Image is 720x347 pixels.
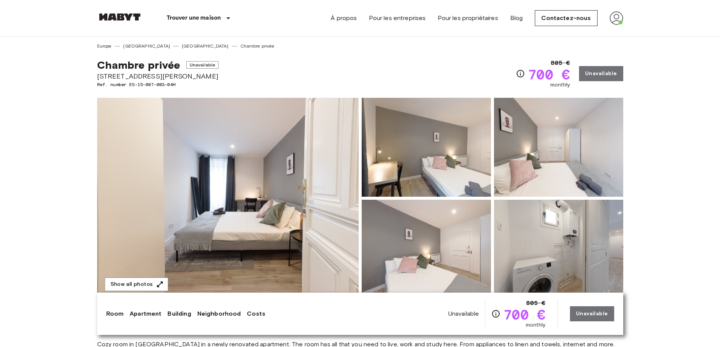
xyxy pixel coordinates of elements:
[197,309,241,318] a: Neighborhood
[528,68,570,81] span: 700 €
[331,14,357,23] a: À propos
[240,43,275,49] a: Chambre privée
[550,81,570,89] span: monthly
[182,43,229,49] a: [GEOGRAPHIC_DATA]
[503,308,545,321] span: 700 €
[97,71,219,81] span: [STREET_ADDRESS][PERSON_NAME]
[97,81,219,88] span: Ref. number ES-15-007-003-04H
[438,14,498,23] a: Pour les propriétaires
[448,310,479,318] span: Unavailable
[167,14,221,23] p: Trouver une maison
[167,309,191,318] a: Building
[510,14,523,23] a: Blog
[494,98,623,197] img: Picture of unit ES-15-007-003-04H
[535,10,597,26] a: Contactez-nous
[186,61,219,69] span: Unavailable
[610,11,623,25] img: avatar
[247,309,265,318] a: Costs
[362,200,491,299] img: Picture of unit ES-15-007-003-04H
[130,309,161,318] a: Apartment
[494,200,623,299] img: Picture of unit ES-15-007-003-04H
[97,59,180,71] span: Chambre privée
[123,43,170,49] a: [GEOGRAPHIC_DATA]
[97,98,359,299] img: Marketing picture of unit ES-15-007-003-04H
[526,321,545,329] span: monthly
[106,309,124,318] a: Room
[362,98,491,197] img: Picture of unit ES-15-007-003-04H
[516,69,525,78] svg: Check cost overview for full price breakdown. Please note that discounts apply to new joiners onl...
[526,299,545,308] span: 805 €
[369,14,426,23] a: Pour les entreprises
[97,43,112,49] a: Europe
[105,278,168,291] button: Show all photos
[491,309,500,318] svg: Check cost overview for full price breakdown. Please note that discounts apply to new joiners onl...
[97,13,142,21] img: Habyt
[551,59,570,68] span: 805 €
